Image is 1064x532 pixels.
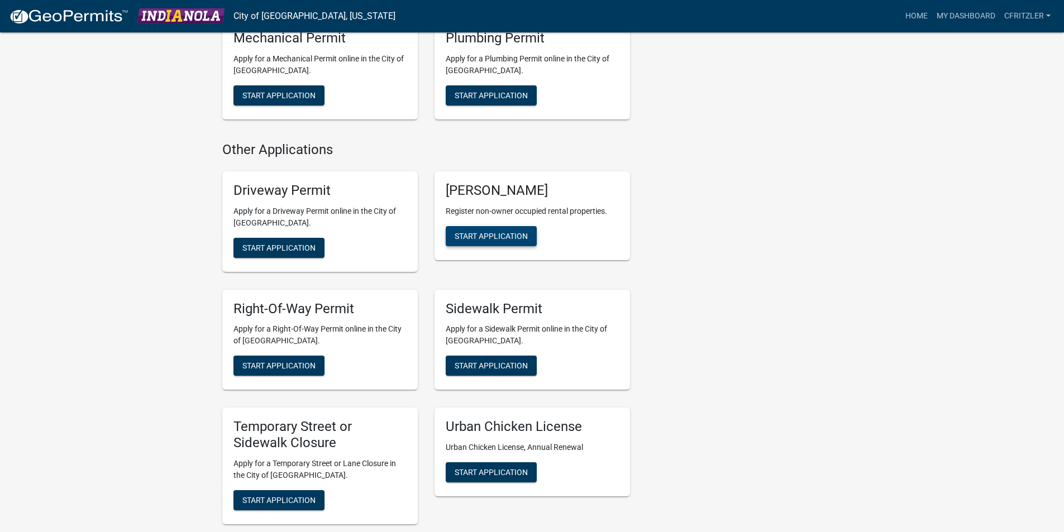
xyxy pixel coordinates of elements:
button: Start Application [233,238,325,258]
a: cfritzler [1000,6,1055,27]
span: Start Application [455,361,528,370]
p: Apply for a Plumbing Permit online in the City of [GEOGRAPHIC_DATA]. [446,53,619,76]
a: My Dashboard [932,6,1000,27]
button: Start Application [233,490,325,510]
span: Start Application [242,91,316,100]
img: City of Indianola, Iowa [137,8,225,23]
p: Apply for a Sidewalk Permit online in the City of [GEOGRAPHIC_DATA]. [446,323,619,347]
button: Start Application [446,226,537,246]
button: Start Application [233,356,325,376]
span: Start Application [242,361,316,370]
h5: Mechanical Permit [233,30,407,46]
button: Start Application [446,85,537,106]
p: Apply for a Driveway Permit online in the City of [GEOGRAPHIC_DATA]. [233,205,407,229]
h5: Right-Of-Way Permit [233,301,407,317]
a: Home [901,6,932,27]
span: Start Application [455,91,528,100]
h5: Urban Chicken License [446,419,619,435]
button: Start Application [233,85,325,106]
p: Apply for a Temporary Street or Lane Closure in the City of [GEOGRAPHIC_DATA]. [233,458,407,481]
p: Apply for a Mechanical Permit online in the City of [GEOGRAPHIC_DATA]. [233,53,407,76]
p: Apply for a Right-Of-Way Permit online in the City of [GEOGRAPHIC_DATA]. [233,323,407,347]
span: Start Application [455,231,528,240]
span: Start Application [242,243,316,252]
span: Start Application [455,468,528,477]
a: City of [GEOGRAPHIC_DATA], [US_STATE] [233,7,395,26]
p: Urban Chicken License, Annual Renewal [446,442,619,453]
h5: [PERSON_NAME] [446,183,619,199]
button: Start Application [446,356,537,376]
h5: Plumbing Permit [446,30,619,46]
h5: Temporary Street or Sidewalk Closure [233,419,407,451]
h4: Other Applications [222,142,630,158]
button: Start Application [446,462,537,482]
h5: Sidewalk Permit [446,301,619,317]
p: Register non-owner occupied rental properties. [446,205,619,217]
span: Start Application [242,496,316,505]
h5: Driveway Permit [233,183,407,199]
